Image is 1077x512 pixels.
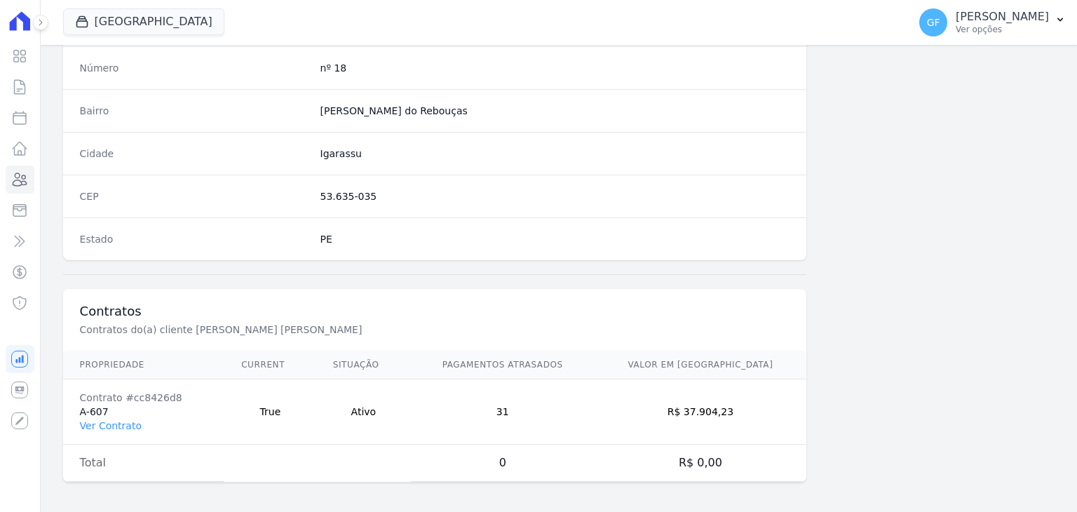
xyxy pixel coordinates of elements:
p: Ver opções [956,24,1049,35]
dd: [PERSON_NAME] do Rebouças [320,104,790,118]
dd: nº 18 [320,61,790,75]
button: GF [PERSON_NAME] Ver opções [908,3,1077,42]
dd: PE [320,232,790,246]
td: 0 [411,445,594,482]
th: Current [224,351,316,379]
dt: Número [80,61,309,75]
p: Contratos do(a) cliente [PERSON_NAME] [PERSON_NAME] [80,323,551,337]
h3: Contratos [80,303,790,320]
td: 31 [411,379,594,445]
p: [PERSON_NAME] [956,10,1049,24]
td: A-607 [63,379,225,445]
dt: Cidade [80,147,309,161]
td: Ativo [316,379,411,445]
td: R$ 37.904,23 [594,379,806,445]
td: True [224,379,316,445]
dd: 53.635-035 [320,189,790,203]
dt: Estado [80,232,309,246]
th: Valor em [GEOGRAPHIC_DATA] [594,351,806,379]
dt: CEP [80,189,309,203]
div: Contrato #cc8426d8 [80,391,208,405]
dd: Igarassu [320,147,790,161]
dt: Bairro [80,104,309,118]
td: R$ 0,00 [594,445,806,482]
th: Pagamentos Atrasados [411,351,594,379]
td: Total [63,445,225,482]
span: GF [927,18,940,27]
button: [GEOGRAPHIC_DATA] [63,8,224,35]
a: Ver Contrato [80,420,142,431]
th: Propriedade [63,351,225,379]
th: Situação [316,351,411,379]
